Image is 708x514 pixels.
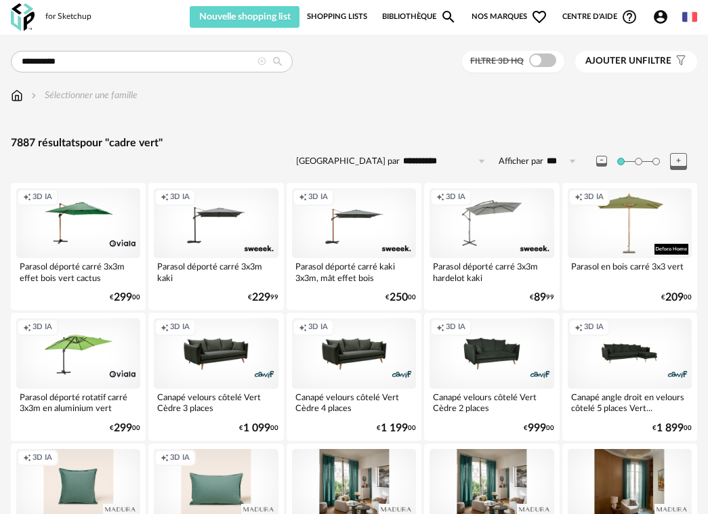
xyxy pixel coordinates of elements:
a: Creation icon 3D IA Parasol déporté carré 3x3m kaki €22999 [148,183,283,310]
span: 3D IA [170,192,190,202]
span: Creation icon [436,192,444,202]
span: 229 [252,293,270,302]
span: 3D IA [170,453,190,463]
span: Creation icon [575,322,583,333]
span: 3D IA [446,322,465,333]
span: 3D IA [584,192,604,202]
span: 3D IA [33,453,52,463]
div: for Sketchup [45,12,91,22]
span: Creation icon [299,192,307,202]
div: Parasol déporté rotatif carré 3x3m en aluminium vert [16,389,140,416]
span: 3D IA [308,192,328,202]
button: Ajouter unfiltre Filter icon [575,51,697,72]
a: Creation icon 3D IA Canapé angle droit en velours côtelé 5 places Vert... €1 89900 [562,313,697,440]
div: Canapé velours côtelé Vert Cèdre 4 places [292,389,416,416]
span: Filtre 3D HQ [470,57,524,65]
span: 1 099 [243,424,270,433]
a: Shopping Lists [307,6,367,28]
img: svg+xml;base64,PHN2ZyB3aWR0aD0iMTYiIGhlaWdodD0iMTciIHZpZXdCb3g9IjAgMCAxNiAxNyIgZmlsbD0ibm9uZSIgeG... [11,89,23,102]
div: Sélectionner une famille [28,89,138,102]
span: 1 899 [657,424,684,433]
span: 3D IA [446,192,465,202]
div: Parasol déporté carré kaki 3x3m, mât effet bois [292,258,416,285]
span: Filter icon [671,56,687,67]
span: 3D IA [584,322,604,333]
div: € 00 [386,293,416,302]
div: € 00 [110,293,140,302]
a: Creation icon 3D IA Parasol déporté carré kaki 3x3m, mât effet bois €25000 [287,183,421,310]
a: BibliothèqueMagnify icon [382,6,457,28]
div: € 00 [110,424,140,433]
span: 89 [534,293,546,302]
div: € 00 [377,424,416,433]
span: Account Circle icon [652,9,675,25]
span: Creation icon [161,192,169,202]
span: Nouvelle shopping list [199,12,291,22]
span: 3D IA [170,322,190,333]
div: Canapé angle droit en velours côtelé 5 places Vert... [568,389,692,416]
label: Afficher par [499,156,543,167]
a: Creation icon 3D IA Parasol en bois carré 3x3 vert €20900 [562,183,697,310]
span: Creation icon [161,322,169,333]
div: € 00 [524,424,554,433]
img: fr [682,9,697,24]
div: € 00 [239,424,278,433]
div: € 00 [652,424,692,433]
span: Ajouter un [585,56,642,66]
span: 299 [114,293,132,302]
a: Creation icon 3D IA Parasol déporté carré 3x3m effet bois vert cactus €29900 [11,183,146,310]
span: Heart Outline icon [531,9,547,25]
span: Creation icon [436,322,444,333]
span: Centre d'aideHelp Circle Outline icon [562,9,638,25]
div: Canapé velours côtelé Vert Cèdre 2 places [430,389,554,416]
span: 3D IA [33,322,52,333]
span: 250 [390,293,408,302]
div: € 99 [248,293,278,302]
div: Parasol en bois carré 3x3 vert [568,258,692,285]
div: € 00 [661,293,692,302]
img: OXP [11,3,35,31]
button: Nouvelle shopping list [190,6,299,28]
span: 999 [528,424,546,433]
div: Parasol déporté carré 3x3m kaki [154,258,278,285]
span: 3D IA [308,322,328,333]
img: svg+xml;base64,PHN2ZyB3aWR0aD0iMTYiIGhlaWdodD0iMTYiIHZpZXdCb3g9IjAgMCAxNiAxNiIgZmlsbD0ibm9uZSIgeG... [28,89,39,102]
span: Creation icon [575,192,583,202]
span: Creation icon [23,453,31,463]
span: Creation icon [23,192,31,202]
a: Creation icon 3D IA Parasol déporté carré 3x3m hardelot kaki €8999 [424,183,559,310]
span: Magnify icon [440,9,457,25]
a: Creation icon 3D IA Parasol déporté rotatif carré 3x3m en aluminium vert €29900 [11,313,146,440]
span: pour "cadre vert" [80,137,163,148]
span: filtre [585,56,671,67]
a: Creation icon 3D IA Canapé velours côtelé Vert Cèdre 3 places €1 09900 [148,313,283,440]
span: Creation icon [23,322,31,333]
span: 299 [114,424,132,433]
span: 209 [665,293,684,302]
div: Parasol déporté carré 3x3m effet bois vert cactus [16,258,140,285]
div: 7887 résultats [11,136,697,150]
span: 1 199 [381,424,408,433]
div: Parasol déporté carré 3x3m hardelot kaki [430,258,554,285]
span: Nos marques [472,6,547,28]
div: Canapé velours côtelé Vert Cèdre 3 places [154,389,278,416]
a: Creation icon 3D IA Canapé velours côtelé Vert Cèdre 2 places €99900 [424,313,559,440]
span: Creation icon [299,322,307,333]
span: Help Circle Outline icon [621,9,638,25]
label: [GEOGRAPHIC_DATA] par [296,156,400,167]
a: Creation icon 3D IA Canapé velours côtelé Vert Cèdre 4 places €1 19900 [287,313,421,440]
span: 3D IA [33,192,52,202]
span: Creation icon [161,453,169,463]
div: € 99 [530,293,554,302]
span: Account Circle icon [652,9,669,25]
